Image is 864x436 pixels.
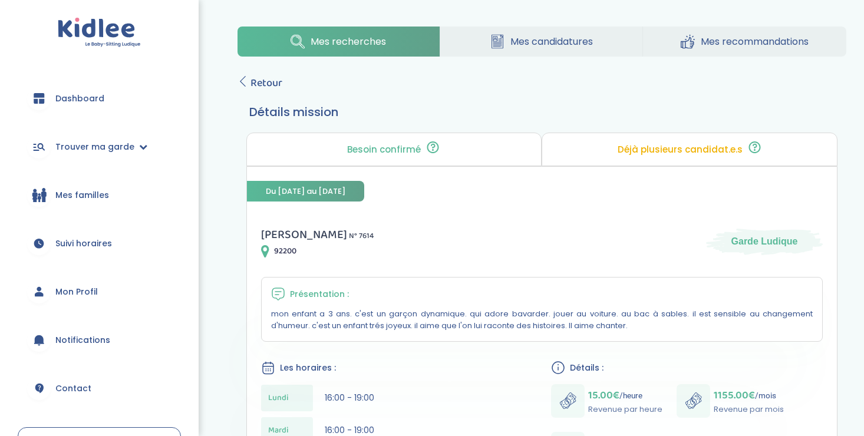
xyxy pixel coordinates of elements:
[714,404,784,415] p: Revenue par mois
[55,141,134,153] span: Trouver ma garde
[238,27,440,57] a: Mes recherches
[588,387,619,404] span: 15.00€
[618,145,743,154] p: Déjà plusieurs candidat.e.s
[55,334,110,346] span: Notifications
[268,392,289,404] span: Lundi
[18,367,181,409] a: Contact
[247,181,364,202] span: Du [DATE] au [DATE]
[18,270,181,313] a: Mon Profil
[58,18,141,48] img: logo.svg
[643,27,846,57] a: Mes recommandations
[440,27,642,57] a: Mes candidatures
[347,145,421,154] p: Besoin confirmé
[311,34,386,49] span: Mes recherches
[510,34,593,49] span: Mes candidatures
[570,362,604,374] span: Détails :
[55,286,98,298] span: Mon Profil
[18,125,181,168] a: Trouver ma garde
[250,75,282,91] span: Retour
[588,387,662,404] p: /heure
[18,77,181,120] a: Dashboard
[55,189,109,202] span: Mes familles
[325,424,374,436] span: 16:00 - 19:00
[55,237,112,250] span: Suivi horaires
[290,288,349,300] span: Présentation :
[701,34,809,49] span: Mes recommandations
[714,387,755,404] span: 1155.00€
[18,174,181,216] a: Mes familles
[714,387,784,404] p: /mois
[55,93,104,105] span: Dashboard
[238,75,282,91] a: Retour
[274,245,296,257] span: 92200
[349,230,374,242] span: N° 7614
[325,392,374,404] span: 16:00 - 19:00
[280,362,336,374] span: Les horaires :
[18,222,181,265] a: Suivi horaires
[261,225,347,244] span: [PERSON_NAME]
[588,404,662,415] p: Revenue par heure
[731,235,798,248] span: Garde Ludique
[55,382,91,395] span: Contact
[271,308,813,332] p: mon enfant a 3 ans. c'est un garçon dynamique. qui adore bavarder. jouer au voiture. au bac à sab...
[18,319,181,361] a: Notifications
[249,103,835,121] h3: Détails mission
